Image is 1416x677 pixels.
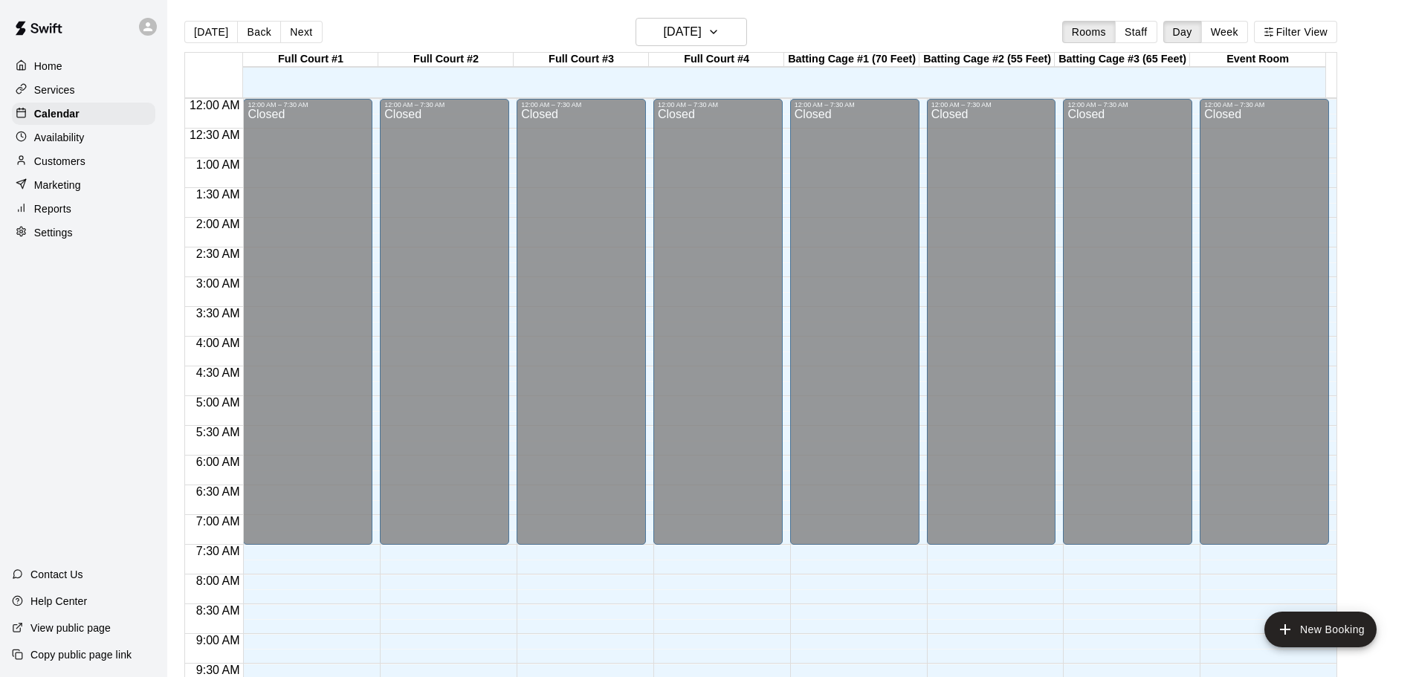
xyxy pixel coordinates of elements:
button: Day [1163,21,1202,43]
span: 6:00 AM [193,456,244,468]
span: 9:30 AM [193,664,244,676]
a: Reports [12,198,155,220]
button: add [1264,612,1377,647]
div: Closed [384,108,505,550]
div: Batting Cage #3 (65 Feet) [1055,53,1190,67]
div: 12:00 AM – 7:30 AM: Closed [1200,99,1329,545]
div: 12:00 AM – 7:30 AM [658,101,778,108]
p: View public page [30,621,111,635]
a: Services [12,79,155,101]
h6: [DATE] [664,22,702,42]
span: 12:00 AM [186,99,244,111]
p: Services [34,82,75,97]
div: Batting Cage #1 (70 Feet) [784,53,919,67]
p: Marketing [34,178,81,192]
span: 3:30 AM [193,307,244,320]
span: 5:30 AM [193,426,244,438]
button: Filter View [1254,21,1337,43]
div: 12:00 AM – 7:30 AM [1067,101,1188,108]
button: Week [1201,21,1248,43]
div: Closed [795,108,915,550]
div: 12:00 AM – 7:30 AM [521,101,641,108]
span: 2:30 AM [193,247,244,260]
span: 1:30 AM [193,188,244,201]
div: 12:00 AM – 7:30 AM: Closed [243,99,372,545]
p: Contact Us [30,567,83,582]
span: 1:00 AM [193,158,244,171]
span: 5:00 AM [193,396,244,409]
p: Home [34,59,62,74]
div: Full Court #3 [514,53,649,67]
p: Availability [34,130,85,145]
div: Full Court #1 [243,53,378,67]
div: 12:00 AM – 7:30 AM [931,101,1052,108]
div: 12:00 AM – 7:30 AM [248,101,368,108]
div: 12:00 AM – 7:30 AM: Closed [517,99,646,545]
p: Copy public page link [30,647,132,662]
a: Calendar [12,103,155,125]
button: Rooms [1062,21,1116,43]
div: Batting Cage #2 (55 Feet) [919,53,1055,67]
button: Staff [1115,21,1157,43]
div: Event Room [1190,53,1325,67]
div: 12:00 AM – 7:30 AM: Closed [1063,99,1192,545]
div: Full Court #2 [378,53,514,67]
span: 3:00 AM [193,277,244,290]
span: 7:00 AM [193,515,244,528]
span: 7:30 AM [193,545,244,557]
div: Closed [658,108,778,550]
a: Marketing [12,174,155,196]
span: 6:30 AM [193,485,244,498]
p: Help Center [30,594,87,609]
div: 12:00 AM – 7:30 AM: Closed [653,99,783,545]
span: 9:00 AM [193,634,244,647]
div: Closed [1067,108,1188,550]
button: [DATE] [184,21,238,43]
a: Customers [12,150,155,172]
p: Customers [34,154,85,169]
button: [DATE] [636,18,747,46]
a: Settings [12,221,155,244]
p: Settings [34,225,73,240]
div: 12:00 AM – 7:30 AM [795,101,915,108]
span: 8:00 AM [193,574,244,587]
div: 12:00 AM – 7:30 AM [1204,101,1325,108]
div: 12:00 AM – 7:30 AM [384,101,505,108]
div: Closed [521,108,641,550]
button: Next [280,21,322,43]
span: 2:00 AM [193,218,244,230]
div: Closed [931,108,1052,550]
div: 12:00 AM – 7:30 AM: Closed [790,99,919,545]
div: Closed [1204,108,1325,550]
span: 4:00 AM [193,337,244,349]
span: 4:30 AM [193,366,244,379]
div: 12:00 AM – 7:30 AM: Closed [380,99,509,545]
span: 12:30 AM [186,129,244,141]
span: 8:30 AM [193,604,244,617]
div: 12:00 AM – 7:30 AM: Closed [927,99,1056,545]
p: Calendar [34,106,80,121]
a: Availability [12,126,155,149]
p: Reports [34,201,71,216]
a: Home [12,55,155,77]
div: Full Court #4 [649,53,784,67]
div: Closed [248,108,368,550]
button: Back [237,21,281,43]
